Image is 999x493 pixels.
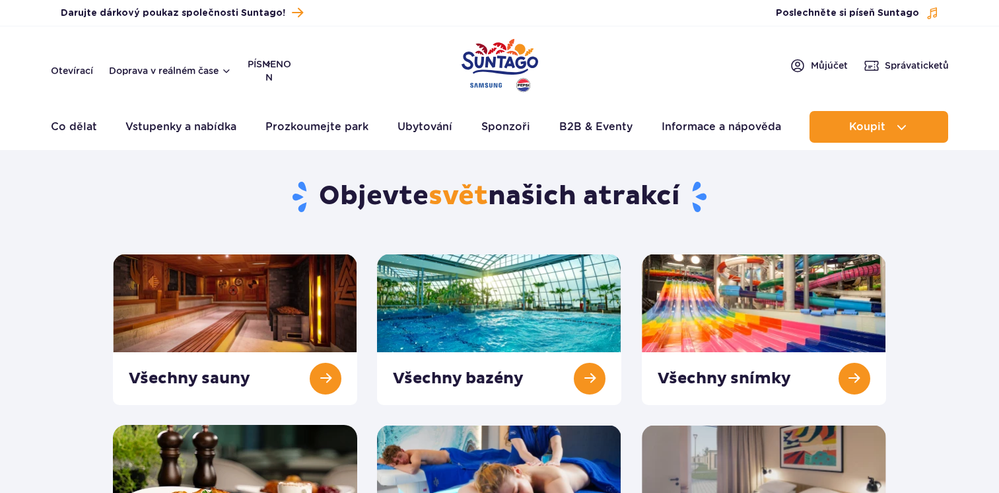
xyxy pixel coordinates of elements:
a: Darujte dárkový poukaz společnosti Suntago! [61,4,303,22]
span: Můj účet [811,59,848,72]
a: Polský park [462,33,538,94]
a: Co dělat [51,111,97,143]
a: Sponzoři [481,111,530,143]
a: Správaticketů [864,57,949,73]
span: Poslechněte si píseň Suntago [776,7,919,20]
span: Správa ticketů [885,59,949,72]
button: Doprava v reálném čase [109,65,232,76]
a: Vstupenky a nabídka [125,111,236,143]
a: Můjúčet [790,57,848,73]
a: B2B & Eventy [559,111,633,143]
button: písmeno n [248,57,273,84]
a: Prozkoumejte park [265,111,368,143]
h1: Objevte našich atrakcí [113,180,886,214]
a: Ubytování [397,111,452,143]
button: Koupit [810,111,948,143]
span: Koupit [849,121,885,133]
span: svět [429,180,488,213]
span: Darujte dárkový poukaz společnosti Suntago! [61,7,285,20]
button: Poslechněte si píseň Suntago [776,7,939,20]
a: Otevírací [51,64,93,77]
a: Informace a nápověda [662,111,781,143]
